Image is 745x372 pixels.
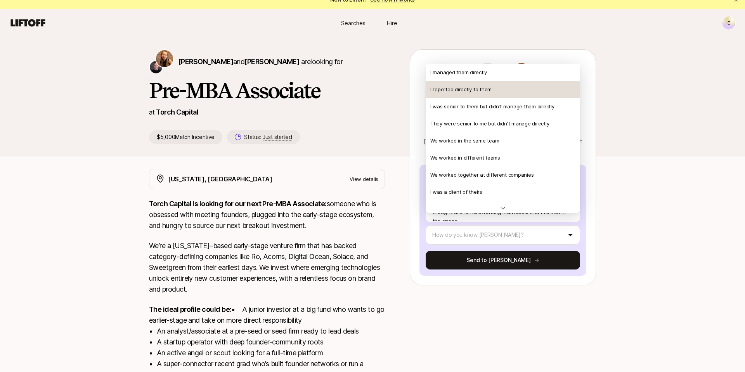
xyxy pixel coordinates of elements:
[430,154,500,162] p: We worked in different teams
[430,137,499,144] p: We worked in the same team
[430,85,492,93] p: I reported directly to them
[430,188,482,196] p: I was a client of theirs
[430,68,487,76] p: I managed them directly
[430,103,554,110] p: I was senior to them but didn't manage them directly
[430,120,549,127] p: They were senior to me but didn't manage directly
[430,171,534,179] p: We worked together at different companies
